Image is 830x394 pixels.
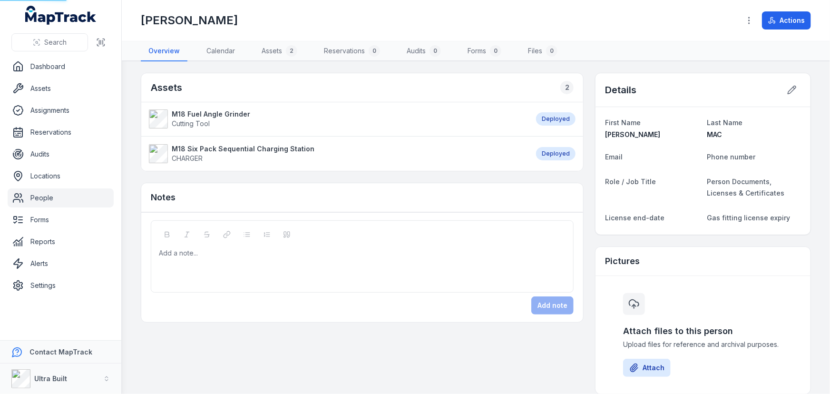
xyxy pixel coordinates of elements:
[623,340,783,349] span: Upload files for reference and archival purposes.
[430,45,441,57] div: 0
[460,41,509,61] a: Forms0
[151,191,176,204] h3: Notes
[605,118,641,127] span: First Name
[536,147,576,160] div: Deployed
[44,38,67,47] span: Search
[490,45,501,57] div: 0
[8,188,114,207] a: People
[29,348,92,356] strong: Contact MapTrack
[149,109,527,128] a: M18 Fuel Angle GrinderCutting Tool
[399,41,449,61] a: Audits0
[8,276,114,295] a: Settings
[520,41,565,61] a: Files0
[707,214,790,222] span: Gas fitting license expiry
[762,11,811,30] button: Actions
[172,144,314,154] strong: M18 Six Pack Sequential Charging Station
[8,210,114,229] a: Forms
[199,41,243,61] a: Calendar
[369,45,380,57] div: 0
[141,41,187,61] a: Overview
[623,325,783,338] h3: Attach files to this person
[536,112,576,126] div: Deployed
[605,214,664,222] span: License end-date
[707,118,742,127] span: Last Name
[8,79,114,98] a: Assets
[8,232,114,251] a: Reports
[8,123,114,142] a: Reservations
[546,45,557,57] div: 0
[707,130,722,138] span: MAC
[316,41,388,61] a: Reservations0
[8,145,114,164] a: Audits
[141,13,238,28] h1: [PERSON_NAME]
[605,255,640,268] h3: Pictures
[149,144,527,163] a: M18 Six Pack Sequential Charging StationCHARGER
[623,359,671,377] button: Attach
[560,81,574,94] div: 2
[707,177,784,197] span: Person Documents, Licenses & Certificates
[25,6,97,25] a: MapTrack
[8,101,114,120] a: Assignments
[254,41,305,61] a: Assets2
[8,57,114,76] a: Dashboard
[605,83,636,97] h2: Details
[172,119,210,128] span: Cutting Tool
[172,154,203,162] span: CHARGER
[34,374,67,383] strong: Ultra Built
[605,153,623,161] span: Email
[11,33,88,51] button: Search
[605,177,656,186] span: Role / Job Title
[8,167,114,186] a: Locations
[286,45,297,57] div: 2
[707,153,755,161] span: Phone number
[151,81,182,94] h2: Assets
[172,109,250,119] strong: M18 Fuel Angle Grinder
[605,130,660,138] span: [PERSON_NAME]
[8,254,114,273] a: Alerts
